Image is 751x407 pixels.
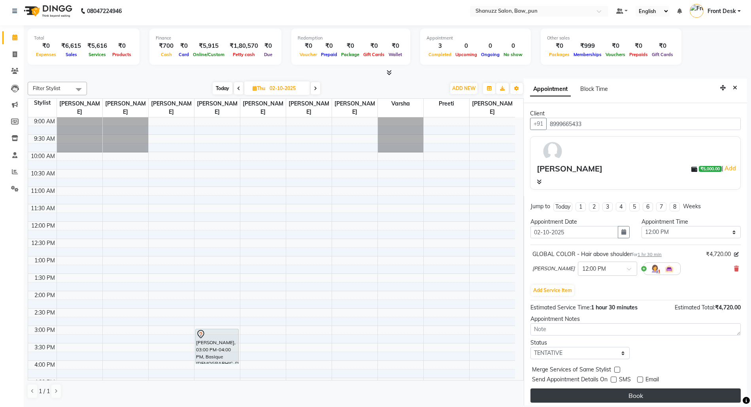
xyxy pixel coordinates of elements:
span: No show [502,52,525,57]
div: GLOBAL COLOR - Hair above shoulder [532,250,662,258]
img: Hairdresser.png [650,264,660,273]
li: 3 [602,202,613,211]
span: SMS [619,375,631,385]
span: Packages [547,52,572,57]
span: Estimated Service Time: [530,304,591,311]
div: [PERSON_NAME] [537,163,602,175]
span: Gift Cards [361,52,387,57]
div: ₹0 [604,41,627,51]
span: | [722,164,737,173]
span: Petty cash [231,52,257,57]
button: Close [729,82,741,94]
div: Total [34,35,133,41]
div: ₹1,80,570 [226,41,261,51]
button: ADD NEW [450,83,477,94]
span: [PERSON_NAME] [332,99,377,117]
input: 2025-10-02 [267,83,307,94]
span: Expenses [34,52,58,57]
span: Block Time [580,85,608,92]
div: Appointment Date [530,218,630,226]
span: Cash [159,52,174,57]
div: 1:30 PM [33,274,57,282]
span: Email [645,375,659,385]
span: ₹5,000.00 [699,166,721,172]
span: Wallet [387,52,404,57]
span: Merge Services of Same Stylist [532,366,611,375]
span: ₹4,720.00 [706,250,731,258]
img: avatar [541,140,564,163]
li: 7 [656,202,666,211]
div: ₹5,616 [84,41,110,51]
img: Interior.png [664,264,674,273]
span: [PERSON_NAME] [57,99,102,117]
span: Appointment [530,82,571,96]
li: 4 [616,202,626,211]
div: ₹0 [261,41,275,51]
li: 8 [670,202,680,211]
div: 1:00 PM [33,256,57,265]
i: Edit price [734,252,739,257]
div: ₹0 [650,41,675,51]
div: ₹0 [177,41,191,51]
span: Today [213,82,232,94]
div: 2:00 PM [33,291,57,300]
div: 0 [453,41,479,51]
span: Products [110,52,133,57]
div: 3 [426,41,453,51]
div: Jump to [530,202,550,211]
div: 11:30 AM [29,204,57,213]
span: Services [87,52,108,57]
span: [PERSON_NAME] [103,99,148,117]
span: [PERSON_NAME] [194,99,240,117]
span: Ongoing [479,52,502,57]
span: Send Appointment Details On [532,375,608,385]
div: 0 [502,41,525,51]
span: ADD NEW [452,85,476,91]
span: Estimated Total: [675,304,715,311]
span: Front Desk [708,7,736,15]
div: 4:30 PM [33,378,57,386]
div: Appointment [426,35,525,41]
span: [PERSON_NAME] [286,99,332,117]
span: Prepaid [319,52,339,57]
button: +91 [530,118,547,130]
div: 12:30 PM [30,239,57,247]
span: [PERSON_NAME] [532,265,575,273]
div: 9:00 AM [32,117,57,126]
input: yyyy-mm-dd [530,226,618,238]
span: 1 hour 30 minutes [591,304,638,311]
span: Memberships [572,52,604,57]
div: ₹0 [319,41,339,51]
img: Front Desk [690,4,704,18]
span: Card [177,52,191,57]
div: 0 [479,41,502,51]
a: Add [723,164,737,173]
span: Thu [251,85,267,91]
small: for [632,252,662,257]
div: 4:00 PM [33,361,57,369]
div: ₹0 [387,41,404,51]
div: Client [530,109,741,118]
li: 5 [629,202,640,211]
div: Other sales [547,35,675,41]
div: 3:00 PM [33,326,57,334]
span: Voucher [298,52,319,57]
li: 1 [576,202,586,211]
span: Package [339,52,361,57]
div: Redemption [298,35,404,41]
span: Due [262,52,274,57]
li: 2 [589,202,599,211]
div: Stylist [28,99,57,107]
span: [PERSON_NAME] [240,99,286,117]
span: Filter Stylist [33,85,60,91]
div: 12:00 PM [30,222,57,230]
div: Appointment Notes [530,315,741,323]
button: Book [530,388,741,403]
div: 10:30 AM [29,170,57,178]
div: ₹6,615 [58,41,84,51]
div: 10:00 AM [29,152,57,160]
span: 1 / 1 [39,387,50,396]
div: ₹0 [339,41,361,51]
div: ₹0 [110,41,133,51]
span: Sales [64,52,79,57]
